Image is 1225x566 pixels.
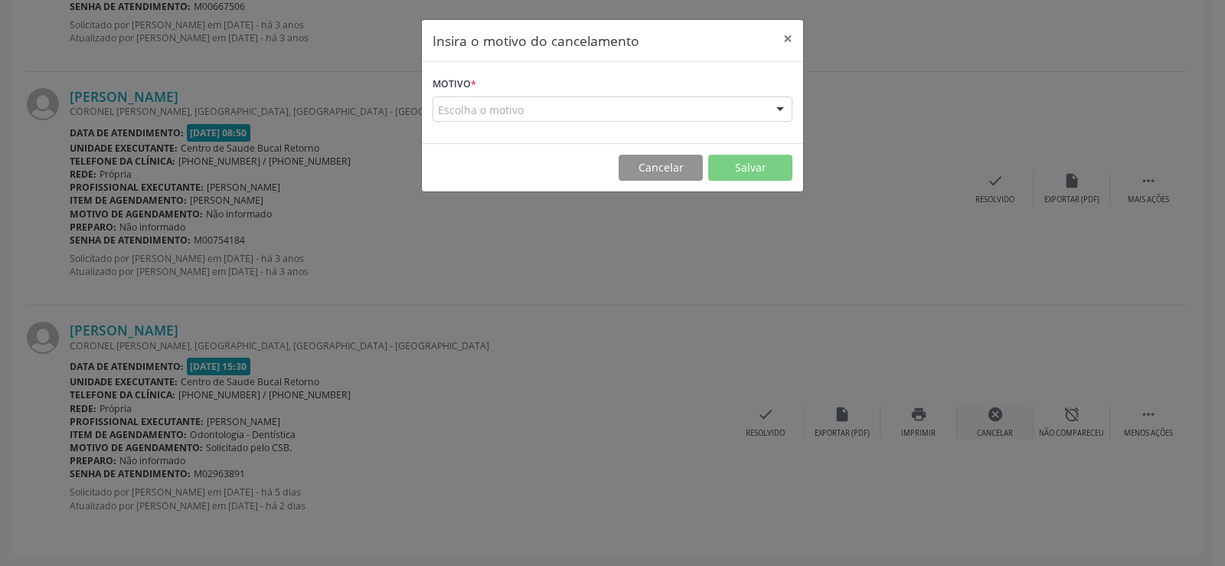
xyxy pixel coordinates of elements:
[773,20,803,57] button: Close
[619,155,703,181] button: Cancelar
[433,73,476,97] label: Motivo
[708,155,792,181] button: Salvar
[433,31,639,51] h5: Insira o motivo do cancelamento
[438,102,524,118] span: Escolha o motivo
